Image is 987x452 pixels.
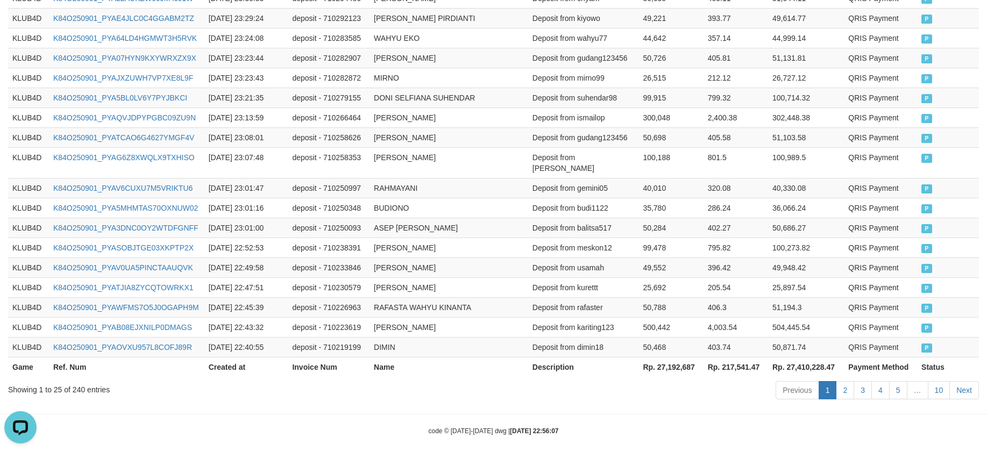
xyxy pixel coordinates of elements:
[928,381,950,399] a: 10
[204,357,288,377] th: Created at
[8,357,49,377] th: Game
[921,184,932,193] span: PAID
[204,198,288,218] td: [DATE] 23:01:16
[288,48,370,68] td: deposit - 710282907
[638,107,703,127] td: 300,048
[528,297,639,317] td: Deposit from rafaster
[638,88,703,107] td: 99,915
[429,427,559,435] small: code © [DATE]-[DATE] dwg |
[8,198,49,218] td: KLUB4D
[638,8,703,28] td: 49,221
[288,337,370,357] td: deposit - 710219199
[917,357,979,377] th: Status
[288,68,370,88] td: deposit - 710282872
[836,381,854,399] a: 2
[768,127,844,147] td: 51,103.58
[528,68,639,88] td: Deposit from mirno99
[204,8,288,28] td: [DATE] 23:29:24
[704,8,768,28] td: 393.77
[8,68,49,88] td: KLUB4D
[528,28,639,48] td: Deposit from wahyu77
[8,257,49,277] td: KLUB4D
[704,68,768,88] td: 212.12
[49,357,204,377] th: Ref. Num
[510,427,558,435] strong: [DATE] 22:56:07
[844,218,917,238] td: QRIS Payment
[8,8,49,28] td: KLUB4D
[871,381,890,399] a: 4
[844,147,917,178] td: QRIS Payment
[638,277,703,297] td: 25,692
[370,127,528,147] td: [PERSON_NAME]
[528,178,639,198] td: Deposit from gemini05
[288,127,370,147] td: deposit - 710258626
[704,238,768,257] td: 795.82
[844,238,917,257] td: QRIS Payment
[204,88,288,107] td: [DATE] 23:21:35
[528,48,639,68] td: Deposit from gudang123456
[949,381,979,399] a: Next
[288,28,370,48] td: deposit - 710283585
[288,317,370,337] td: deposit - 710223619
[288,198,370,218] td: deposit - 710250348
[844,337,917,357] td: QRIS Payment
[844,8,917,28] td: QRIS Payment
[204,238,288,257] td: [DATE] 22:52:53
[921,304,932,313] span: PAID
[638,357,703,377] th: Rp. 27,192,687
[370,178,528,198] td: RAHMAYANI
[638,147,703,178] td: 100,188
[53,243,194,252] a: K84O250901_PYASOBJTGE03XKPTP2X
[370,68,528,88] td: MIRNO
[370,277,528,297] td: [PERSON_NAME]
[844,88,917,107] td: QRIS Payment
[53,153,195,162] a: K84O250901_PYAG6Z8XWQLX9TXHISO
[8,107,49,127] td: KLUB4D
[53,34,197,42] a: K84O250901_PYA64LD4HGMWT3H5RVK
[8,147,49,178] td: KLUB4D
[204,297,288,317] td: [DATE] 22:45:39
[921,244,932,253] span: PAID
[768,277,844,297] td: 25,897.54
[370,28,528,48] td: WAHYU EKO
[8,380,403,395] div: Showing 1 to 25 of 240 entries
[370,238,528,257] td: [PERSON_NAME]
[288,107,370,127] td: deposit - 710266464
[288,297,370,317] td: deposit - 710226963
[844,357,917,377] th: Payment Method
[768,48,844,68] td: 51,131.81
[638,28,703,48] td: 44,642
[704,127,768,147] td: 405.58
[53,283,194,292] a: K84O250901_PYATJIA8ZYCQTOWRKX1
[638,68,703,88] td: 26,515
[53,184,193,192] a: K84O250901_PYAV6CUXU7M5VRIKTU6
[889,381,907,399] a: 5
[370,257,528,277] td: [PERSON_NAME]
[528,198,639,218] td: Deposit from budi1122
[844,277,917,297] td: QRIS Payment
[638,337,703,357] td: 50,468
[288,257,370,277] td: deposit - 710233846
[704,218,768,238] td: 402.27
[704,88,768,107] td: 799.32
[204,277,288,297] td: [DATE] 22:47:51
[854,381,872,399] a: 3
[921,284,932,293] span: PAID
[704,178,768,198] td: 320.08
[921,204,932,213] span: PAID
[528,147,639,178] td: Deposit from [PERSON_NAME]
[921,264,932,273] span: PAID
[921,154,932,163] span: PAID
[288,357,370,377] th: Invoice Num
[8,337,49,357] td: KLUB4D
[4,4,37,37] button: Open LiveChat chat widget
[204,218,288,238] td: [DATE] 23:01:00
[370,48,528,68] td: [PERSON_NAME]
[53,14,194,23] a: K84O250901_PYAE4JLC0C4GGABM2TZ
[704,357,768,377] th: Rp. 217,541.47
[768,88,844,107] td: 100,714.32
[53,113,196,122] a: K84O250901_PYAQVJDPYPGBC09ZU9N
[819,381,837,399] a: 1
[768,28,844,48] td: 44,999.14
[370,357,528,377] th: Name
